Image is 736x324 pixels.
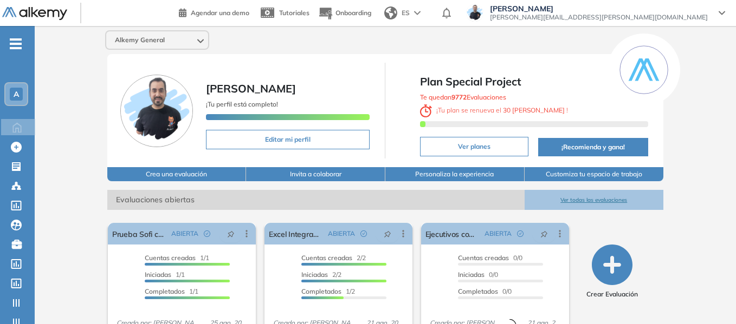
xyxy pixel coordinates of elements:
[269,223,324,244] a: Excel Integrador
[517,230,524,237] span: check-circle
[301,287,355,295] span: 1/2
[490,4,708,13] span: [PERSON_NAME]
[538,138,648,156] button: ¡Recomienda y gana!
[525,190,664,210] button: Ver todas las evaluaciones
[335,9,371,17] span: Onboarding
[458,287,512,295] span: 0/0
[301,287,341,295] span: Completados
[206,130,370,149] button: Editar mi perfil
[112,223,167,244] a: Prueba Sofi consigna larga
[120,75,193,147] img: Foto de perfil
[107,167,247,181] button: Crea una evaluación
[420,137,528,156] button: Ver planes
[425,223,480,244] a: Ejecutivos comerciales
[301,270,328,279] span: Iniciadas
[360,230,367,237] span: check-circle
[301,270,341,279] span: 2/2
[14,90,19,98] span: A
[318,2,371,25] button: Onboarding
[204,230,210,237] span: check-circle
[385,167,525,181] button: Personaliza la experiencia
[458,254,522,262] span: 0/0
[414,11,421,15] img: arrow
[279,9,309,17] span: Tutoriales
[328,229,355,239] span: ABIERTA
[301,254,352,262] span: Cuentas creadas
[501,106,566,114] b: 30 [PERSON_NAME]
[420,93,506,101] span: Te quedan Evaluaciones
[525,167,664,181] button: Customiza tu espacio de trabajo
[532,225,556,242] button: pushpin
[107,190,525,210] span: Evaluaciones abiertas
[145,270,185,279] span: 1/1
[682,272,736,324] div: Widget de chat
[145,287,185,295] span: Completados
[458,270,498,279] span: 0/0
[485,229,512,239] span: ABIERTA
[458,287,498,295] span: Completados
[420,106,568,114] span: ¡ Tu plan se renueva el !
[10,43,22,45] i: -
[458,270,485,279] span: Iniciadas
[115,36,165,44] span: Alkemy General
[586,289,638,299] span: Crear Evaluación
[145,254,209,262] span: 1/1
[171,229,198,239] span: ABIERTA
[420,104,432,117] img: clock-svg
[206,100,278,108] span: ¡Tu perfil está completo!
[145,287,198,295] span: 1/1
[420,74,648,90] span: Plan Special Project
[402,8,410,18] span: ES
[227,229,235,238] span: pushpin
[682,272,736,324] iframe: Chat Widget
[540,229,548,238] span: pushpin
[145,254,196,262] span: Cuentas creadas
[458,254,509,262] span: Cuentas creadas
[191,9,249,17] span: Agendar una demo
[219,225,243,242] button: pushpin
[145,270,171,279] span: Iniciadas
[384,229,391,238] span: pushpin
[206,82,296,95] span: [PERSON_NAME]
[586,244,638,299] button: Crear Evaluación
[301,254,366,262] span: 2/2
[490,13,708,22] span: [PERSON_NAME][EMAIL_ADDRESS][PERSON_NAME][DOMAIN_NAME]
[451,93,467,101] b: 9772
[376,225,399,242] button: pushpin
[384,6,397,19] img: world
[179,5,249,18] a: Agendar una demo
[2,7,67,21] img: Logo
[246,167,385,181] button: Invita a colaborar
